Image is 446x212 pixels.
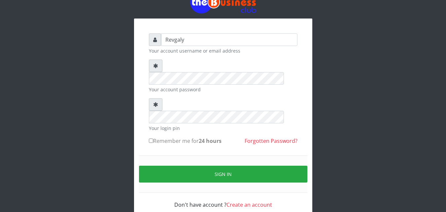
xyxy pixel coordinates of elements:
[149,86,297,93] small: Your account password
[226,201,272,208] a: Create an account
[149,125,297,132] small: Your login pin
[199,137,222,145] b: 24 hours
[161,33,297,46] input: Username or email address
[149,47,297,54] small: Your account username or email address
[245,137,297,145] a: Forgotten Password?
[149,193,297,209] div: Don't have account ?
[149,139,153,143] input: Remember me for24 hours
[139,166,307,183] button: Sign in
[149,137,222,145] label: Remember me for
